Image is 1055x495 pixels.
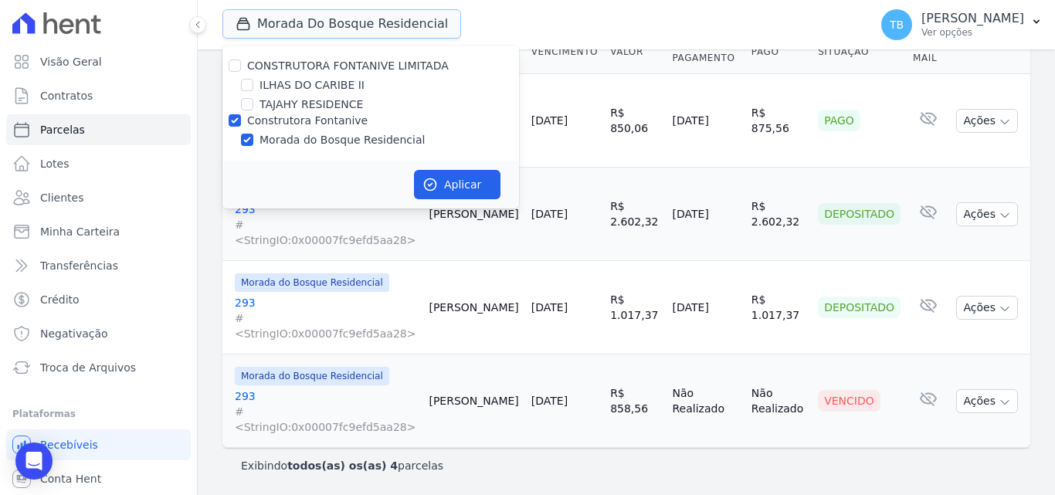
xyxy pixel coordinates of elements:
[812,30,907,74] th: Situação
[745,74,812,168] td: R$ 875,56
[6,114,191,145] a: Parcelas
[260,97,363,113] label: TAJAHY RESIDENCE
[604,30,666,74] th: Valor
[40,156,70,171] span: Lotes
[6,284,191,315] a: Crédito
[15,442,53,480] div: Open Intercom Messenger
[40,437,98,453] span: Recebíveis
[604,168,666,261] td: R$ 2.602,32
[667,261,745,354] td: [DATE]
[604,354,666,448] td: R$ 858,56
[260,132,425,148] label: Morada do Bosque Residencial
[956,296,1018,320] button: Ações
[745,30,812,74] th: Pago
[235,202,416,248] a: 293#<StringIO:0x00007fc9efd5aa28>
[890,19,904,30] span: TB
[235,388,416,435] a: 293#<StringIO:0x00007fc9efd5aa28>
[260,77,365,93] label: ILHAS DO CARIBE II
[40,190,83,205] span: Clientes
[907,30,950,74] th: E-mail
[6,148,191,179] a: Lotes
[40,326,108,341] span: Negativação
[604,74,666,168] td: R$ 850,06
[531,301,568,314] a: [DATE]
[40,122,85,137] span: Parcelas
[745,354,812,448] td: Não Realizado
[235,404,416,435] span: #<StringIO:0x00007fc9efd5aa28>
[12,405,185,423] div: Plataformas
[531,208,568,220] a: [DATE]
[235,273,389,292] span: Morada do Bosque Residencial
[235,310,416,341] span: #<StringIO:0x00007fc9efd5aa28>
[414,170,500,199] button: Aplicar
[422,168,524,261] td: [PERSON_NAME]
[956,109,1018,133] button: Ações
[667,30,745,74] th: Data de Pagamento
[235,217,416,248] span: #<StringIO:0x00007fc9efd5aa28>
[6,318,191,349] a: Negativação
[525,30,604,74] th: Vencimento
[6,182,191,213] a: Clientes
[40,88,93,103] span: Contratos
[667,354,745,448] td: Não Realizado
[869,3,1055,46] button: TB [PERSON_NAME] Ver opções
[422,261,524,354] td: [PERSON_NAME]
[956,202,1018,226] button: Ações
[40,224,120,239] span: Minha Carteira
[956,389,1018,413] button: Ações
[667,74,745,168] td: [DATE]
[531,395,568,407] a: [DATE]
[247,59,449,72] label: CONSTRUTORA FONTANIVE LIMITADA
[604,261,666,354] td: R$ 1.017,37
[6,80,191,111] a: Contratos
[6,463,191,494] a: Conta Hent
[818,203,901,225] div: Depositado
[6,429,191,460] a: Recebíveis
[40,360,136,375] span: Troca de Arquivos
[222,9,461,39] button: Morada Do Bosque Residencial
[745,261,812,354] td: R$ 1.017,37
[667,168,745,261] td: [DATE]
[235,295,416,341] a: 293#<StringIO:0x00007fc9efd5aa28>
[921,26,1024,39] p: Ver opções
[818,390,880,412] div: Vencido
[422,354,524,448] td: [PERSON_NAME]
[531,114,568,127] a: [DATE]
[6,46,191,77] a: Visão Geral
[40,292,80,307] span: Crédito
[235,367,389,385] span: Morada do Bosque Residencial
[818,297,901,318] div: Depositado
[40,471,101,487] span: Conta Hent
[40,54,102,70] span: Visão Geral
[921,11,1024,26] p: [PERSON_NAME]
[247,114,368,127] label: Construtora Fontanive
[6,216,191,247] a: Minha Carteira
[287,459,398,472] b: todos(as) os(as) 4
[745,168,812,261] td: R$ 2.602,32
[241,458,443,473] p: Exibindo parcelas
[40,258,118,273] span: Transferências
[818,110,860,131] div: Pago
[6,352,191,383] a: Troca de Arquivos
[6,250,191,281] a: Transferências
